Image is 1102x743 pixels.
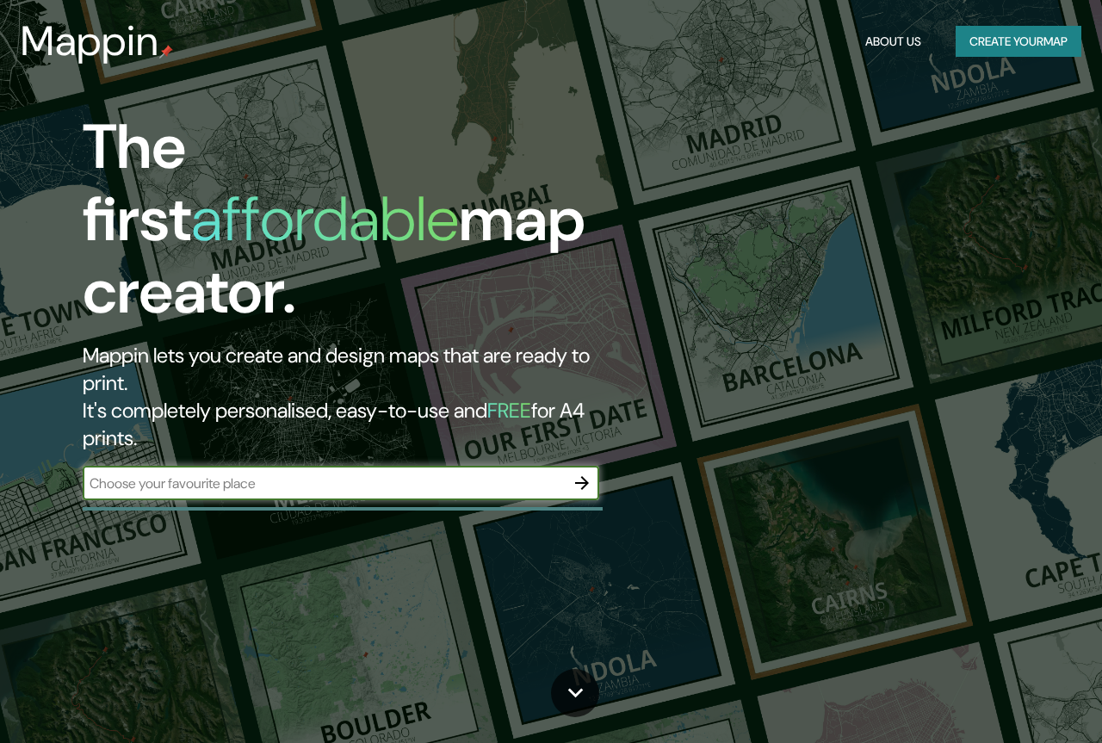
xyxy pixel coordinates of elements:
h2: Mappin lets you create and design maps that are ready to print. It's completely personalised, eas... [83,342,634,452]
img: mappin-pin [159,45,173,59]
h5: FREE [487,397,531,424]
h3: Mappin [21,17,159,65]
h1: affordable [191,179,459,259]
button: About Us [858,26,928,58]
button: Create yourmap [956,26,1081,58]
input: Choose your favourite place [83,474,565,493]
h1: The first map creator. [83,111,634,342]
